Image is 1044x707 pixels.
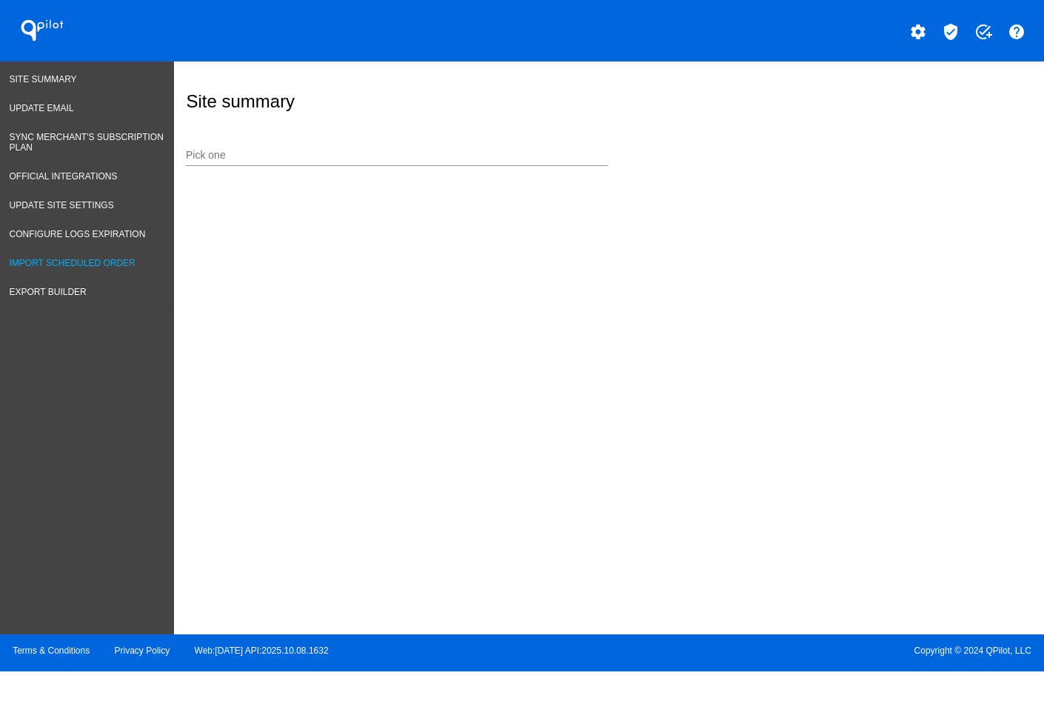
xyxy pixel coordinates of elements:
[942,23,960,41] mat-icon: verified_user
[10,287,87,297] span: Export Builder
[974,23,992,41] mat-icon: add_task
[909,23,927,41] mat-icon: settings
[195,645,329,656] a: Web:[DATE] API:2025.10.08.1632
[10,258,135,268] span: Import Scheduled Order
[10,74,77,84] span: Site Summary
[186,150,607,162] input: Number
[535,645,1031,656] span: Copyright © 2024 QPilot, LLC
[10,132,164,153] span: Sync Merchant's Subscription Plan
[10,103,74,113] span: Update Email
[186,91,295,112] h2: Site summary
[13,645,90,656] a: Terms & Conditions
[115,645,170,656] a: Privacy Policy
[1008,23,1025,41] mat-icon: help
[10,229,146,239] span: Configure logs expiration
[13,16,72,45] h1: QPilot
[10,171,118,182] span: Official Integrations
[10,200,114,210] span: Update Site Settings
